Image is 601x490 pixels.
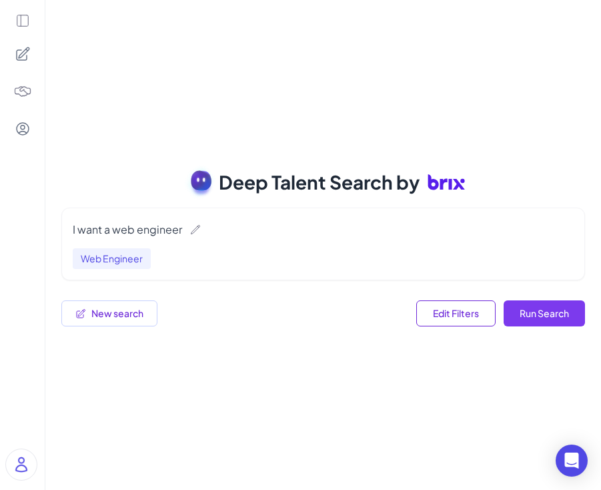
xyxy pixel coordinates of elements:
[504,300,585,326] button: Run search with current filters
[13,82,32,101] img: 4blF7nbYMBMHBwcHBwcHBwcHBwcHBwcHB4es+Bd0DLy0SdzEZwAAAABJRU5ErkJggg==
[416,300,496,326] button: Edit filters
[73,248,151,269] span: Web Engineer
[185,219,206,240] button: Edit query
[61,300,157,326] button: Start a new search
[219,168,420,196] span: Deep Talent Search by
[6,449,37,480] img: user_logo.png
[556,445,588,477] div: Open Intercom Messenger
[73,222,182,238] div: I want a web engineer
